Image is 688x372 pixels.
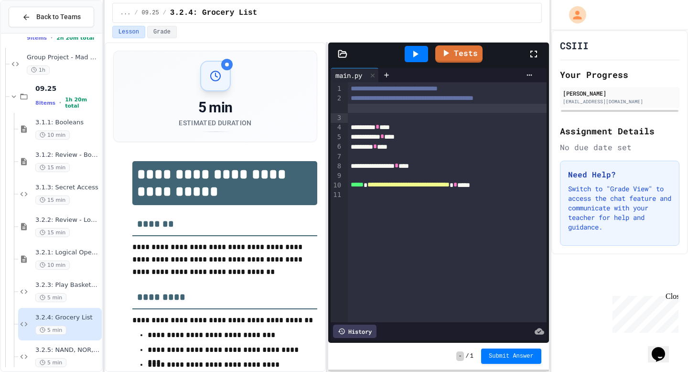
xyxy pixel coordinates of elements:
span: 2h 20m total [56,35,94,41]
span: 5 min [35,293,66,302]
span: 1h [27,66,50,75]
span: 3.2.5: NAND, NOR, XOR [35,346,100,354]
h3: Need Help? [568,169,671,180]
span: • [51,34,53,42]
span: 3.1.3: Secret Access [35,184,100,192]
span: Group Project - Mad Libs [27,54,100,62]
span: Submit Answer [489,352,534,360]
button: Grade [147,26,177,38]
button: Back to Teams [9,7,94,27]
iframe: chat widget [648,334,678,362]
a: Tests [435,45,483,63]
span: 10 min [35,261,70,270]
h2: Assignment Details [560,124,679,138]
span: ... [120,9,131,17]
span: / [163,9,166,17]
span: 9 items [27,35,47,41]
span: 3.2.4: Grocery List [170,7,257,19]
span: - [456,351,463,361]
h2: Your Progress [560,68,679,81]
h1: CSIII [560,39,589,52]
span: 1 [470,352,473,360]
span: 15 min [35,228,70,237]
span: / [466,352,469,360]
span: 3.2.3: Play Basketball [35,281,100,289]
div: [PERSON_NAME] [563,89,677,98]
iframe: chat widget [609,292,678,333]
div: History [333,325,376,338]
button: Submit Answer [481,349,541,364]
button: Lesson [112,26,145,38]
div: 10 [331,181,343,190]
p: Switch to "Grade View" to access the chat feature and communicate with your teacher for help and ... [568,184,671,232]
span: 3.2.4: Grocery List [35,314,100,322]
div: 6 [331,142,343,152]
div: 3 [331,113,343,123]
span: 15 min [35,163,70,172]
div: main.py [331,70,367,80]
div: 4 [331,123,343,132]
span: 8 items [35,100,55,106]
span: Back to Teams [36,12,81,22]
div: Chat with us now!Close [4,4,66,61]
div: No due date set [560,142,679,153]
span: 3.1.1: Booleans [35,119,100,127]
div: My Account [559,4,589,26]
span: 5 min [35,358,66,367]
div: main.py [331,68,379,82]
span: • [59,99,61,107]
div: 5 min [179,99,251,116]
div: 11 [331,190,343,200]
span: 09.25 [142,9,159,17]
div: 1 [331,84,343,94]
span: 5 min [35,326,66,335]
span: 09.25 [35,84,100,93]
div: 5 [331,132,343,142]
span: 3.1.2: Review - Booleans [35,151,100,159]
span: / [134,9,138,17]
div: 2 [331,94,343,113]
span: 1h 20m total [65,97,100,109]
div: [EMAIL_ADDRESS][DOMAIN_NAME] [563,98,677,105]
span: 15 min [35,196,70,205]
span: 10 min [35,131,70,140]
div: 9 [331,171,343,181]
div: 8 [331,162,343,171]
div: 7 [331,152,343,162]
span: 3.2.1: Logical Operators [35,249,100,257]
span: 3.2.2: Review - Logical Operators [35,216,100,224]
div: Estimated Duration [179,118,251,128]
